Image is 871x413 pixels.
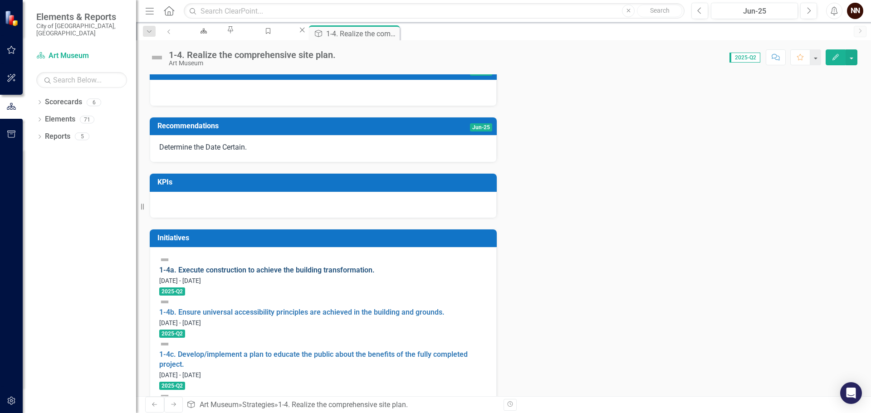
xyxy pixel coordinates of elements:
[470,123,492,131] span: Jun-25
[186,400,497,410] div: » »
[159,350,468,369] a: 1-4c. Develop/implement a plan to educate the public about the benefits of the fully completed pr...
[159,339,170,350] img: Not Defined
[729,53,760,63] span: 2025-Q2
[36,51,127,61] a: Art Museum
[159,142,487,153] p: Determine the Date Certain.
[840,382,862,404] div: Open Intercom Messenger
[159,277,201,284] small: [DATE] - [DATE]
[36,22,127,37] small: City of [GEOGRAPHIC_DATA], [GEOGRAPHIC_DATA]
[150,50,164,65] img: Not Defined
[243,34,289,45] div: Manage Elements
[637,5,682,17] button: Search
[45,131,70,142] a: Reports
[159,287,185,296] span: 2025-Q2
[178,25,226,37] a: Art Museum
[157,234,492,242] h3: Initiatives
[159,319,201,326] small: [DATE] - [DATE]
[200,400,239,409] a: Art Museum
[847,3,863,19] button: NN
[159,371,201,379] small: [DATE] - [DATE]
[159,391,170,402] img: Not Defined
[326,28,397,39] div: 1-4. Realize the comprehensive site plan.
[159,308,445,316] a: 1-4b. Ensure universal accessibility principles are achieved in the building and grounds.
[75,133,89,141] div: 5
[169,60,336,67] div: Art Museum
[711,3,798,19] button: Jun-25
[650,7,670,14] span: Search
[159,382,185,390] span: 2025-Q2
[80,116,94,123] div: 71
[157,178,492,186] h3: KPIs
[169,50,336,60] div: 1-4. Realize the comprehensive site plan.
[159,296,170,307] img: Not Defined
[157,122,404,130] h3: Recommendations
[45,97,82,107] a: Scorecards
[159,330,185,338] span: 2025-Q2
[242,400,274,409] a: Strategies
[36,11,127,22] span: Elements & Reports
[45,114,75,125] a: Elements
[36,72,127,88] input: Search Below...
[159,266,375,274] a: 1-4a. Execute construction to achieve the building transformation.
[184,3,685,19] input: Search ClearPoint...
[157,66,344,74] h3: Analysis
[87,98,101,106] div: 6
[714,6,795,17] div: Jun-25
[5,10,20,26] img: ClearPoint Strategy
[186,34,218,45] div: Art Museum
[278,400,408,409] div: 1-4. Realize the comprehensive site plan.
[235,25,298,37] a: Manage Elements
[159,254,170,265] img: Not Defined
